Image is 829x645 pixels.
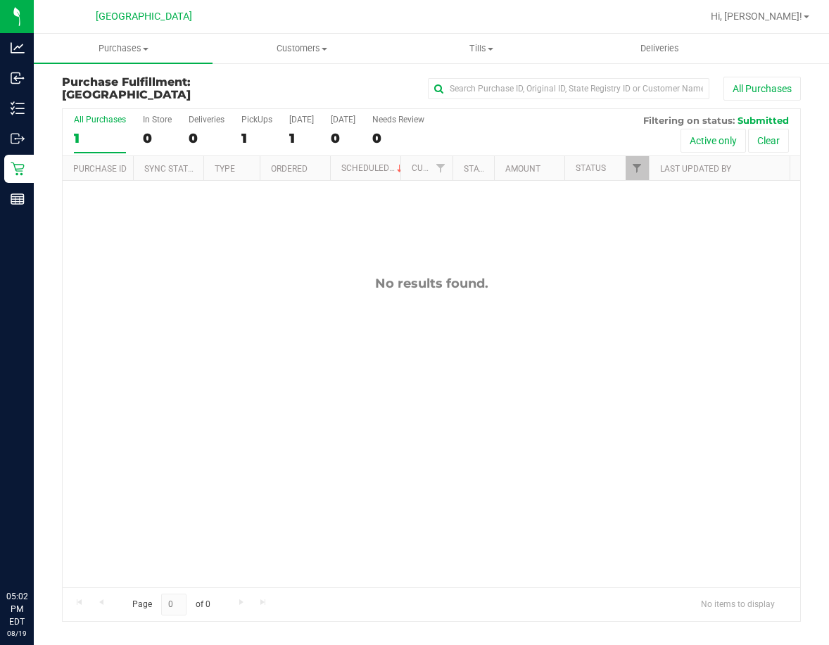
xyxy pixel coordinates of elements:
span: Submitted [738,115,789,126]
div: [DATE] [289,115,314,124]
span: Purchases [34,42,213,55]
div: 0 [372,130,424,146]
a: Type [215,164,235,174]
span: Tills [393,42,570,55]
div: 0 [143,130,172,146]
inline-svg: Analytics [11,41,25,55]
span: Filtering on status: [643,115,735,126]
p: 08/19 [6,628,27,639]
div: 1 [241,130,272,146]
span: Deliveries [621,42,698,55]
div: No results found. [63,276,800,291]
div: 1 [289,130,314,146]
button: Active only [681,129,746,153]
div: [DATE] [331,115,355,124]
div: Deliveries [189,115,224,124]
div: All Purchases [74,115,126,124]
iframe: Resource center [14,532,56,575]
button: All Purchases [723,77,801,101]
a: Customer [412,163,455,173]
a: Sync Status [144,164,198,174]
a: Ordered [271,164,308,174]
p: 05:02 PM EDT [6,590,27,628]
a: Customers [213,34,391,63]
inline-svg: Inventory [11,101,25,115]
div: Needs Review [372,115,424,124]
inline-svg: Retail [11,162,25,176]
a: Purchases [34,34,213,63]
div: PickUps [241,115,272,124]
span: Customers [213,42,391,55]
a: Purchase ID [73,164,127,174]
div: 0 [189,130,224,146]
inline-svg: Reports [11,192,25,206]
a: Amount [505,164,540,174]
a: Scheduled [341,163,405,173]
a: Filter [429,156,453,180]
span: Page of 0 [120,594,222,615]
span: No items to display [690,594,786,615]
a: Deliveries [571,34,749,63]
inline-svg: Inbound [11,71,25,85]
h3: Purchase Fulfillment: [62,76,308,101]
a: Filter [626,156,649,180]
div: 1 [74,130,126,146]
a: Last Updated By [660,164,731,174]
span: Hi, [PERSON_NAME]! [711,11,802,22]
span: [GEOGRAPHIC_DATA] [62,88,191,101]
span: [GEOGRAPHIC_DATA] [96,11,192,23]
a: Status [576,163,606,173]
button: Clear [748,129,789,153]
a: State Registry ID [464,164,538,174]
div: In Store [143,115,172,124]
inline-svg: Outbound [11,132,25,146]
a: Tills [392,34,571,63]
div: 0 [331,130,355,146]
input: Search Purchase ID, Original ID, State Registry ID or Customer Name... [428,78,709,99]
